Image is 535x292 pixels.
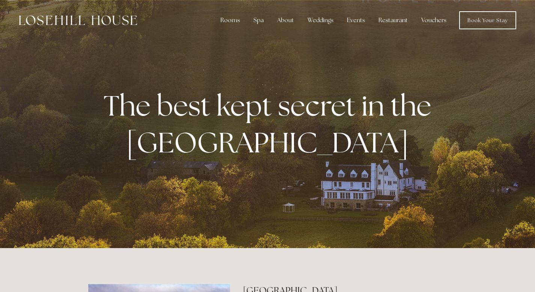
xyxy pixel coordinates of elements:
div: Events [341,13,371,28]
a: Vouchers [415,13,452,28]
a: Book Your Stay [459,11,516,29]
strong: The best kept secret in the [GEOGRAPHIC_DATA] [104,87,437,161]
img: Losehill House [19,15,137,25]
div: Rooms [214,13,246,28]
div: Restaurant [372,13,414,28]
div: About [271,13,300,28]
div: Spa [247,13,270,28]
div: Weddings [301,13,339,28]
